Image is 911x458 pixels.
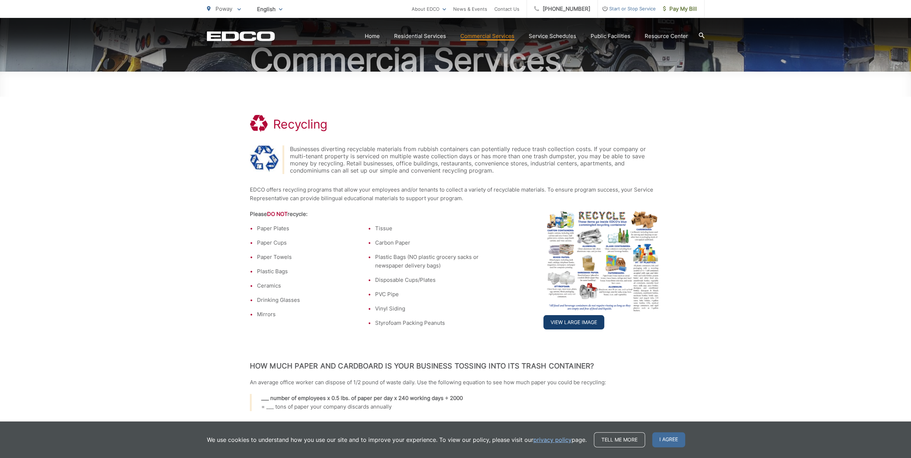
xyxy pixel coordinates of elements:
h1: Recycling [273,117,328,131]
a: About EDCO [412,5,446,13]
a: Commercial Services [460,32,514,40]
span: Pay My Bill [663,5,697,13]
a: Contact Us [494,5,519,13]
li: Ceramics [257,281,368,290]
li: Plastic Bags (NO plastic grocery sacks or newspaper delivery bags) [375,253,486,270]
img: Recycling Symbol [250,145,278,172]
a: Service Schedules [529,32,576,40]
li: Paper Plates [257,224,368,233]
a: EDCD logo. Return to the homepage. [207,31,275,41]
a: News & Events [453,5,487,13]
li: Styrofoam Packing Peanuts [375,319,486,327]
a: View Large Image [543,315,604,329]
span: English [252,3,288,15]
h2: Commercial Services [207,42,704,78]
li: Carbon Paper [375,238,486,247]
li: Tissue [375,224,486,233]
a: Resource Center [645,32,688,40]
p: EDCO offers recycling programs that allow your employees and/or tenants to collect a variety of r... [250,185,662,203]
a: Residential Services [394,32,446,40]
a: Home [365,32,380,40]
a: Tell me more [594,432,645,447]
li: Drinking Glasses [257,296,368,304]
strong: ___ number of employees x 0.5 lbs. of paper per day x 240 working days ÷ 2000 [261,395,463,401]
span: I agree [652,432,685,447]
li: Plastic Bags [257,267,368,276]
p: We use cookies to understand how you use our site and to improve your experience. To view our pol... [207,435,587,444]
li: Mirrors [257,310,368,319]
p: = ___ tons of paper your company discards annually [261,394,662,411]
li: PVC Pipe [375,290,486,299]
span: Poway [215,5,232,12]
strong: DO NOT [267,211,287,217]
p: An average office worker can dispose of 1/2 pound of waste daily. Use the following equation to s... [250,378,662,387]
li: Paper Towels [257,253,368,261]
img: image [543,210,662,314]
h2: How much paper and cardboard is your business tossing into its trash container? [250,362,662,370]
a: Public Facilities [591,32,630,40]
a: privacy policy [533,435,572,444]
li: Disposable Cups/Plates [375,276,486,284]
li: Vinyl Siding [375,304,486,313]
li: Paper Cups [257,238,368,247]
div: Businesses diverting recyclable materials from rubbish containers can potentially reduce trash co... [290,145,662,174]
th: Please recycle: [250,210,486,224]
